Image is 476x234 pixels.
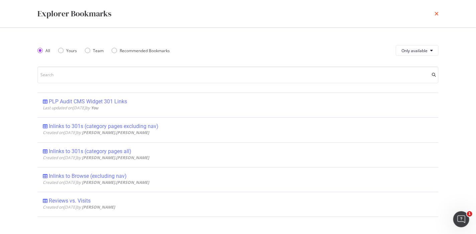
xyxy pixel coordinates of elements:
[37,8,111,19] div: Explorer Bookmarks
[453,211,469,227] iframe: Intercom live chat
[37,48,50,53] div: All
[37,67,439,83] input: Search
[82,155,149,160] b: [PERSON_NAME].[PERSON_NAME]
[43,105,98,111] span: Last updated on [DATE] by
[43,204,115,210] span: Created on [DATE] by
[401,48,428,53] span: Only available
[112,48,170,53] div: Recommended Bookmarks
[396,45,439,56] button: Only available
[49,123,158,130] div: Inlinks to 301s (category pages excluding nav)
[43,130,149,135] span: Created on [DATE] by
[120,48,170,53] div: Recommended Bookmarks
[58,48,77,53] div: Yours
[82,130,149,135] b: [PERSON_NAME].[PERSON_NAME]
[49,98,127,105] div: PLP Audit CMS Widget 301 Links
[82,204,115,210] b: [PERSON_NAME]
[91,105,98,111] b: You
[49,198,91,204] div: Reviews vs. Visits
[43,180,149,185] span: Created on [DATE] by
[66,48,77,53] div: Yours
[43,155,149,160] span: Created on [DATE] by
[85,48,104,53] div: Team
[82,180,149,185] b: [PERSON_NAME].[PERSON_NAME]
[45,48,50,53] div: All
[435,8,439,19] div: times
[49,148,131,155] div: Inlinks to 301s (category pages all)
[467,211,472,217] span: 1
[93,48,104,53] div: Team
[49,173,127,180] div: Inlinks to Browse (excluding nav)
